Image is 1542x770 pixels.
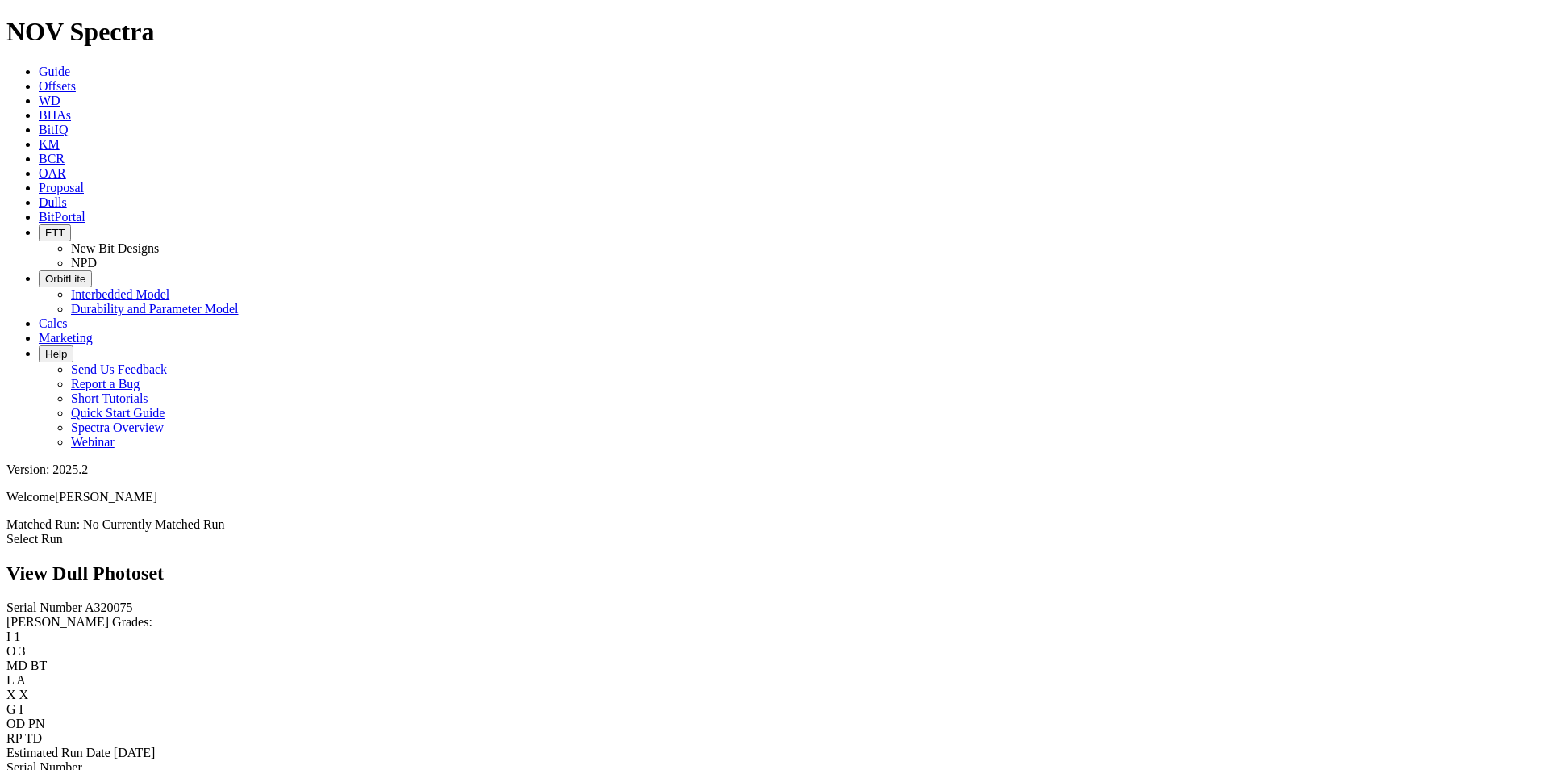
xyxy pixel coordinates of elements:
[39,195,67,209] a: Dulls
[45,227,65,239] span: FTT
[39,79,76,93] a: Offsets
[6,688,16,701] label: X
[19,688,29,701] span: X
[6,644,16,658] label: O
[39,152,65,165] a: BCR
[39,331,93,345] a: Marketing
[71,406,165,420] a: Quick Start Guide
[6,462,1536,477] div: Version: 2025.2
[45,348,67,360] span: Help
[6,673,14,687] label: L
[25,731,42,745] span: TD
[31,659,47,672] span: BT
[6,517,80,531] span: Matched Run:
[6,659,27,672] label: MD
[6,630,10,643] label: I
[6,563,1536,584] h2: View Dull Photoset
[16,673,26,687] span: A
[83,517,225,531] span: No Currently Matched Run
[14,630,20,643] span: 1
[28,717,44,730] span: PN
[6,601,82,614] label: Serial Number
[6,717,25,730] label: OD
[71,287,169,301] a: Interbedded Model
[39,345,73,362] button: Help
[39,270,92,287] button: OrbitLite
[6,731,22,745] label: RP
[71,377,140,391] a: Report a Bug
[19,644,26,658] span: 3
[39,316,68,330] a: Calcs
[6,532,63,546] a: Select Run
[114,746,156,760] span: [DATE]
[39,108,71,122] a: BHAs
[6,615,1536,630] div: [PERSON_NAME] Grades:
[71,256,97,270] a: NPD
[39,137,60,151] a: KM
[55,490,157,504] span: [PERSON_NAME]
[39,166,66,180] a: OAR
[39,224,71,241] button: FTT
[39,123,68,136] a: BitIQ
[71,435,115,449] a: Webinar
[6,490,1536,504] p: Welcome
[39,94,60,107] a: WD
[71,391,148,405] a: Short Tutorials
[6,702,16,716] label: G
[85,601,133,614] span: A320075
[19,702,23,716] span: I
[39,181,84,195] a: Proposal
[71,241,159,255] a: New Bit Designs
[71,302,239,316] a: Durability and Parameter Model
[39,210,85,224] a: BitPortal
[6,17,1536,47] h1: NOV Spectra
[39,65,70,78] a: Guide
[71,362,167,376] a: Send Us Feedback
[45,273,85,285] span: OrbitLite
[71,421,164,434] a: Spectra Overview
[6,746,110,760] label: Estimated Run Date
